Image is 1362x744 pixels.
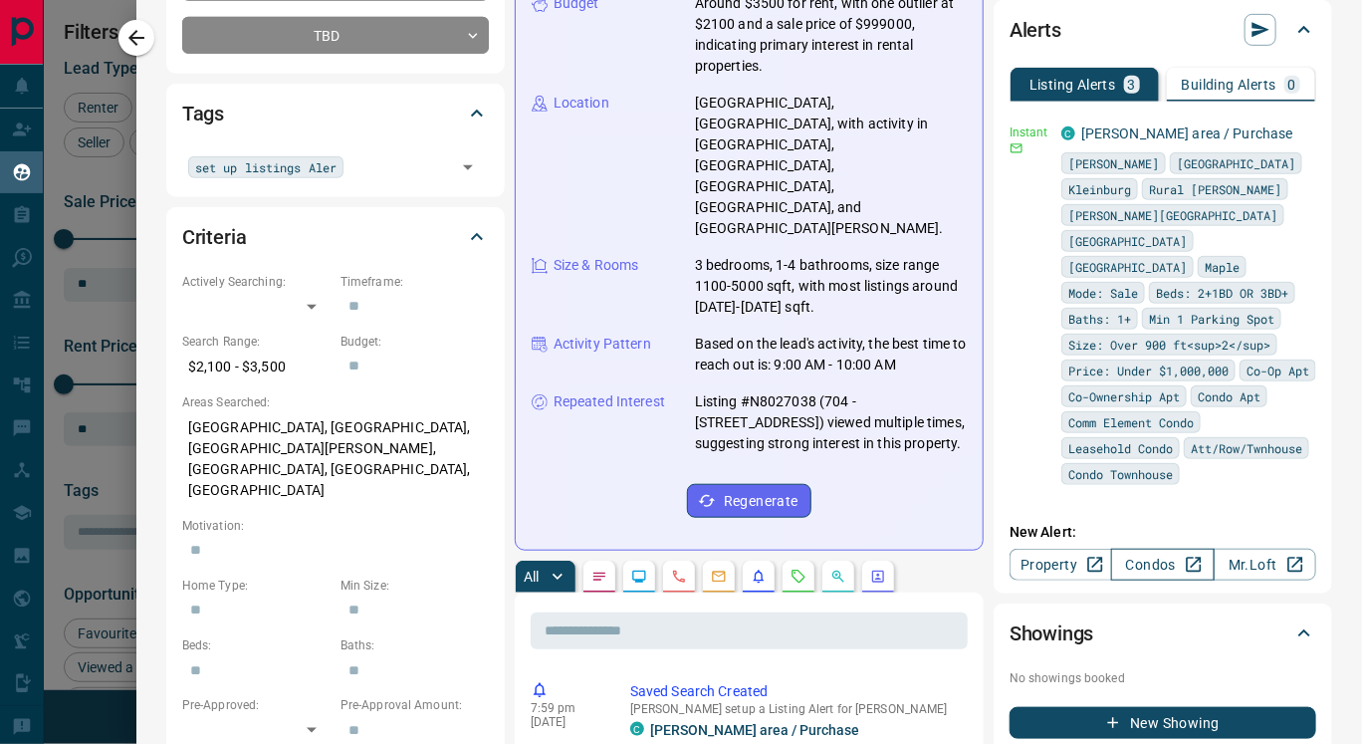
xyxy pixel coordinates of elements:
span: Kleinburg [1068,179,1131,199]
span: Comm Element Condo [1068,412,1194,432]
svg: Opportunities [830,569,846,585]
svg: Calls [671,569,687,585]
p: 3 [1128,78,1136,92]
p: [DATE] [531,715,600,729]
div: TBD [182,17,489,54]
button: New Showing [1010,707,1316,739]
div: Alerts [1010,6,1316,54]
p: [GEOGRAPHIC_DATA], [GEOGRAPHIC_DATA], with activity in [GEOGRAPHIC_DATA], [GEOGRAPHIC_DATA], [GEO... [695,93,967,239]
span: Co-Ownership Apt [1068,386,1180,406]
div: condos.ca [1061,126,1075,140]
h2: Criteria [182,221,247,253]
p: Pre-Approval Amount: [340,696,489,714]
a: [PERSON_NAME] area / Purchase [650,722,859,738]
button: Regenerate [687,484,811,518]
span: [GEOGRAPHIC_DATA] [1068,231,1187,251]
a: [PERSON_NAME] area / Purchase [1081,125,1293,141]
p: 3 bedrooms, 1-4 bathrooms, size range 1100-5000 sqft, with most listings around [DATE]-[DATE] sqft. [695,255,967,318]
p: Building Alerts [1182,78,1276,92]
span: Baths: 1+ [1068,309,1131,329]
p: Timeframe: [340,273,489,291]
p: $2,100 - $3,500 [182,351,331,383]
span: Price: Under $1,000,000 [1068,361,1229,380]
svg: Agent Actions [870,569,886,585]
span: Condo Townhouse [1068,464,1173,484]
p: [PERSON_NAME] setup a Listing Alert for [PERSON_NAME] [630,702,960,716]
span: [GEOGRAPHIC_DATA] [1177,153,1295,173]
span: [GEOGRAPHIC_DATA] [1068,257,1187,277]
svg: Listing Alerts [751,569,767,585]
p: No showings booked [1010,669,1316,687]
p: 0 [1288,78,1296,92]
svg: Lead Browsing Activity [631,569,647,585]
p: Search Range: [182,333,331,351]
div: Criteria [182,213,489,261]
a: Property [1010,549,1112,581]
p: Size & Rooms [554,255,639,276]
span: Size: Over 900 ft<sup>2</sup> [1068,335,1270,355]
h2: Alerts [1010,14,1061,46]
button: Open [454,153,482,181]
p: Instant [1010,124,1049,141]
p: Budget: [340,333,489,351]
span: Att/Row/Twnhouse [1191,438,1302,458]
p: Based on the lead's activity, the best time to reach out is: 9:00 AM - 10:00 AM [695,334,967,375]
p: 7:59 pm [531,701,600,715]
p: Min Size: [340,577,489,595]
span: [PERSON_NAME][GEOGRAPHIC_DATA] [1068,205,1277,225]
p: Areas Searched: [182,393,489,411]
p: Beds: [182,636,331,654]
p: Listing Alerts [1029,78,1116,92]
p: Listing #N8027038 (704 - [STREET_ADDRESS]) viewed multiple times, suggesting strong interest in t... [695,391,967,454]
p: Actively Searching: [182,273,331,291]
p: Pre-Approved: [182,696,331,714]
span: Beds: 2+1BD OR 3BD+ [1156,283,1288,303]
svg: Emails [711,569,727,585]
span: [PERSON_NAME] [1068,153,1159,173]
p: Motivation: [182,517,489,535]
span: Mode: Sale [1068,283,1138,303]
div: Showings [1010,610,1316,657]
span: Leasehold Condo [1068,438,1173,458]
span: Condo Apt [1198,386,1260,406]
a: Condos [1111,549,1214,581]
svg: Email [1010,141,1023,155]
p: Activity Pattern [554,334,651,355]
p: Repeated Interest [554,391,665,412]
div: Tags [182,90,489,137]
p: New Alert: [1010,522,1316,543]
span: Maple [1205,257,1240,277]
span: Min 1 Parking Spot [1149,309,1274,329]
svg: Notes [591,569,607,585]
p: All [524,570,540,584]
div: condos.ca [630,722,644,736]
span: Co-Op Apt [1247,361,1309,380]
p: [GEOGRAPHIC_DATA], [GEOGRAPHIC_DATA], [GEOGRAPHIC_DATA][PERSON_NAME], [GEOGRAPHIC_DATA], [GEOGRAP... [182,411,489,507]
p: Baths: [340,636,489,654]
h2: Showings [1010,618,1094,649]
p: Saved Search Created [630,681,960,702]
span: Rural [PERSON_NAME] [1149,179,1281,199]
span: set up listings Aler [195,157,337,177]
p: Home Type: [182,577,331,595]
svg: Requests [791,569,806,585]
a: Mr.Loft [1214,549,1316,581]
h2: Tags [182,98,224,129]
p: Location [554,93,609,114]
